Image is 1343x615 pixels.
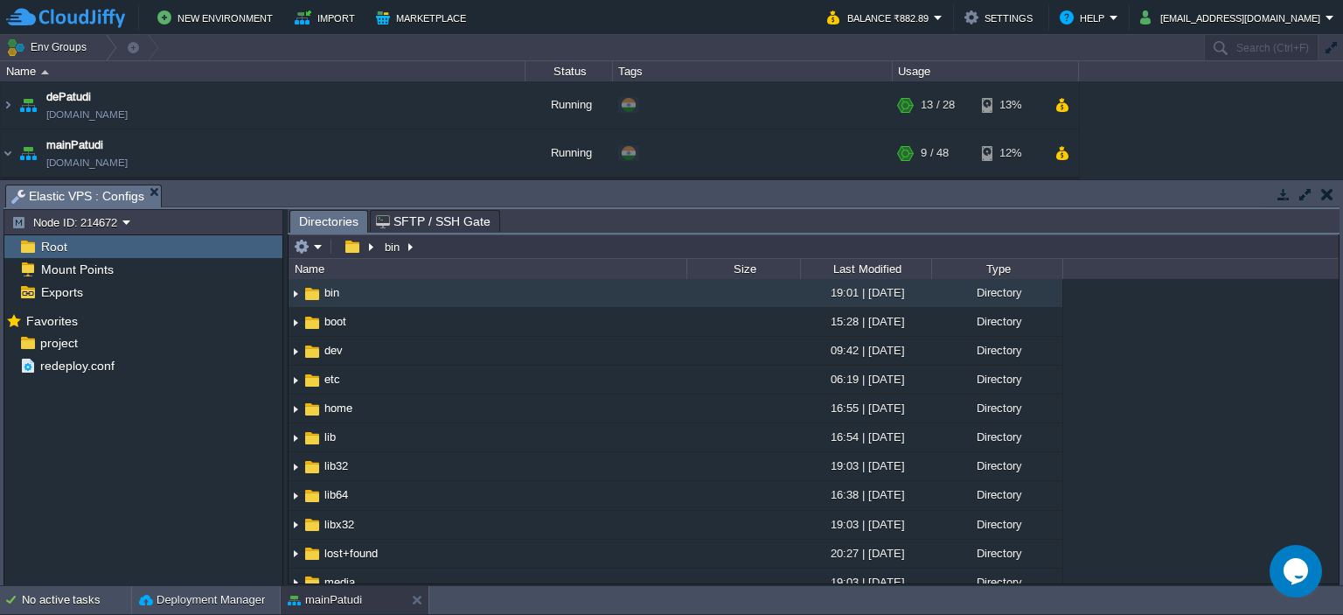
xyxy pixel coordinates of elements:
[16,81,40,129] img: AMDAwAAAACH5BAEAAAAALAAAAAABAAEAAAICRAEAOw==
[303,313,322,332] img: AMDAwAAAACH5BAEAAAAALAAAAAABAAEAAAICRAEAOw==
[931,366,1062,393] div: Directory
[289,338,303,365] img: AMDAwAAAACH5BAEAAAAALAAAAAABAAEAAAICRAEAOw==
[982,129,1039,177] div: 12%
[931,337,1062,364] div: Directory
[23,313,80,329] span: Favorites
[931,481,1062,508] div: Directory
[289,395,303,423] img: AMDAwAAAACH5BAEAAAAALAAAAAABAAEAAAICRAEAOw==
[931,540,1062,567] div: Directory
[303,342,322,361] img: AMDAwAAAACH5BAEAAAAALAAAAAABAAEAAAICRAEAOw==
[157,7,278,28] button: New Environment
[982,81,1039,129] div: 13%
[139,591,265,609] button: Deployment Manager
[22,586,131,614] div: No active tasks
[931,308,1062,335] div: Directory
[322,372,343,387] a: etc
[46,136,103,154] a: mainPatudi
[37,335,80,351] a: project
[921,129,949,177] div: 9 / 48
[38,262,116,277] a: Mount Points
[931,569,1062,596] div: Directory
[800,423,931,451] div: 16:54 | [DATE]
[322,285,342,300] a: bin
[12,178,23,213] img: AMDAwAAAACH5BAEAAAAALAAAAAABAAEAAAICRAEAOw==
[303,486,322,506] img: AMDAwAAAACH5BAEAAAAALAAAAAABAAEAAAICRAEAOw==
[982,178,1039,213] div: 9%
[38,284,86,300] a: Exports
[802,259,931,279] div: Last Modified
[290,259,686,279] div: Name
[303,544,322,563] img: AMDAwAAAACH5BAEAAAAALAAAAAABAAEAAAICRAEAOw==
[800,511,931,538] div: 19:03 | [DATE]
[931,395,1062,422] div: Directory
[37,358,117,374] a: redeploy.conf
[800,366,931,393] div: 06:19 | [DATE]
[11,214,122,230] button: Node ID: 214672
[23,314,80,328] a: Favorites
[1140,7,1326,28] button: [EMAIL_ADDRESS][DOMAIN_NAME]
[376,7,471,28] button: Marketplace
[289,234,1339,259] input: Click to enter the path
[289,309,303,336] img: AMDAwAAAACH5BAEAAAAALAAAAAABAAEAAAICRAEAOw==
[322,343,345,358] span: dev
[322,575,358,590] a: media
[800,279,931,306] div: 19:01 | [DATE]
[46,88,91,106] a: dePatudi
[800,395,931,422] div: 16:55 | [DATE]
[1,81,15,129] img: AMDAwAAAACH5BAEAAAAALAAAAAABAAEAAAICRAEAOw==
[931,452,1062,479] div: Directory
[289,280,303,307] img: AMDAwAAAACH5BAEAAAAALAAAAAABAAEAAAICRAEAOw==
[382,239,404,255] button: bin
[303,371,322,390] img: AMDAwAAAACH5BAEAAAAALAAAAAABAAEAAAICRAEAOw==
[288,591,362,609] button: mainPatudi
[1060,7,1110,28] button: Help
[800,308,931,335] div: 15:28 | [DATE]
[322,314,349,329] a: boot
[931,279,1062,306] div: Directory
[921,178,943,213] div: 2 / 6
[525,81,613,129] div: Running
[303,515,322,535] img: AMDAwAAAACH5BAEAAAAALAAAAAABAAEAAAICRAEAOw==
[303,429,322,448] img: AMDAwAAAACH5BAEAAAAALAAAAAABAAEAAAICRAEAOw==
[289,424,303,451] img: AMDAwAAAACH5BAEAAAAALAAAAAABAAEAAAICRAEAOw==
[6,35,93,59] button: Env Groups
[303,400,322,419] img: AMDAwAAAACH5BAEAAAAALAAAAAABAAEAAAICRAEAOw==
[289,541,303,568] img: AMDAwAAAACH5BAEAAAAALAAAAAABAAEAAAICRAEAOw==
[1270,545,1326,598] iframe: chat widget
[322,546,380,561] a: lost+found
[322,458,351,473] a: lib32
[1,129,15,177] img: AMDAwAAAACH5BAEAAAAALAAAAAABAAEAAAICRAEAOw==
[322,517,357,532] a: libx32
[299,211,358,233] span: Directories
[322,430,338,444] a: lib
[800,569,931,596] div: 19:03 | [DATE]
[800,481,931,508] div: 16:38 | [DATE]
[322,401,355,416] a: home
[303,573,322,592] img: AMDAwAAAACH5BAEAAAAALAAAAAABAAEAAAICRAEAOw==
[46,154,128,171] span: [DOMAIN_NAME]
[38,239,70,255] a: Root
[16,129,40,177] img: AMDAwAAAACH5BAEAAAAALAAAAAABAAEAAAICRAEAOw==
[800,337,931,364] div: 09:42 | [DATE]
[11,185,144,207] span: Elastic VPS : Configs
[303,458,322,477] img: AMDAwAAAACH5BAEAAAAALAAAAAABAAEAAAICRAEAOw==
[964,7,1038,28] button: Settings
[827,7,934,28] button: Balance ₹882.89
[2,61,525,81] div: Name
[322,487,351,502] a: lib64
[688,259,800,279] div: Size
[289,512,303,539] img: AMDAwAAAACH5BAEAAAAALAAAAAABAAEAAAICRAEAOw==
[800,540,931,567] div: 20:27 | [DATE]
